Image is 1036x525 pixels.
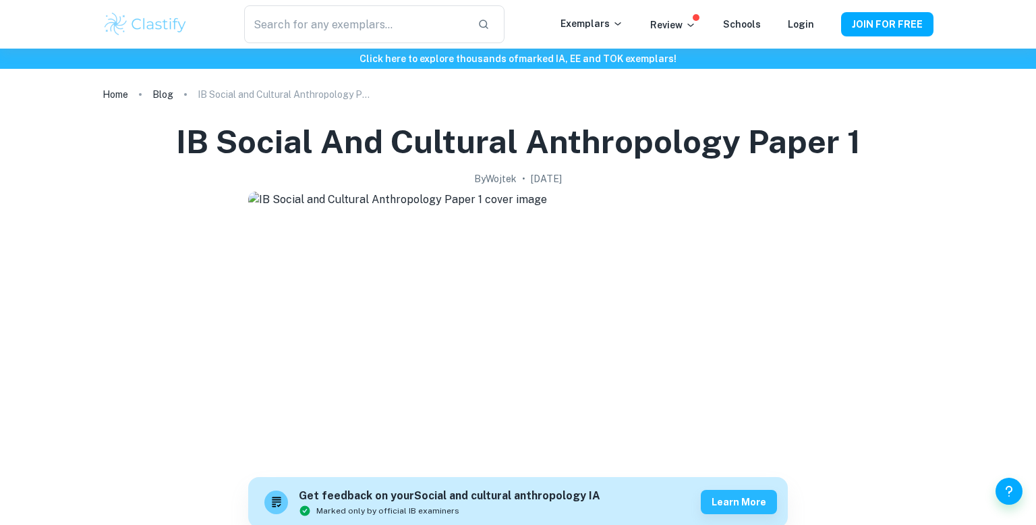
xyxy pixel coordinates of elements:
[176,120,861,163] h1: IB Social and Cultural Anthropology Paper 1
[788,19,814,30] a: Login
[996,478,1023,505] button: Help and Feedback
[244,5,467,43] input: Search for any exemplars...
[103,85,128,104] a: Home
[522,171,525,186] p: •
[3,51,1033,66] h6: Click here to explore thousands of marked IA, EE and TOK exemplars !
[152,85,173,104] a: Blog
[841,12,933,36] button: JOIN FOR FREE
[474,171,517,186] h2: By Wojtek
[198,87,373,102] p: IB Social and Cultural Anthropology Paper 1
[531,171,562,186] h2: [DATE]
[103,11,188,38] img: Clastify logo
[650,18,696,32] p: Review
[299,488,600,505] h6: Get feedback on your Social and cultural anthropology IA
[701,490,777,514] button: Learn more
[723,19,761,30] a: Schools
[248,192,788,462] img: IB Social and Cultural Anthropology Paper 1 cover image
[560,16,623,31] p: Exemplars
[316,505,459,517] span: Marked only by official IB examiners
